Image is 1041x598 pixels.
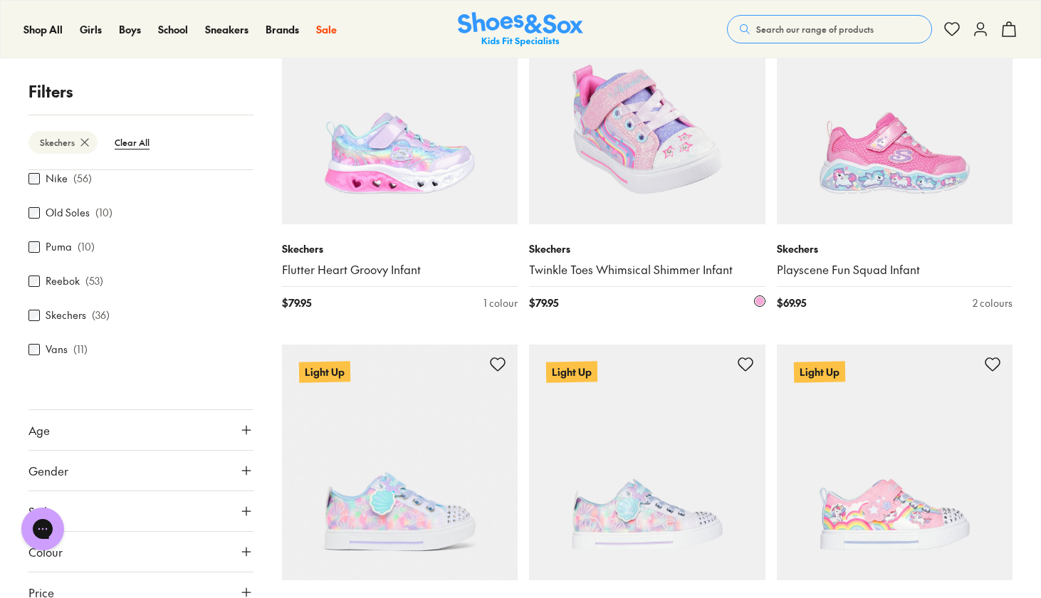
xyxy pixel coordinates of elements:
[46,240,72,255] label: Puma
[756,23,874,36] span: Search our range of products
[103,130,161,155] btn: Clear All
[28,491,253,531] button: Style
[80,22,102,36] span: Girls
[78,240,95,255] p: ( 10 )
[298,361,350,382] p: Light Up
[282,295,311,310] span: $ 79.95
[119,22,141,36] span: Boys
[266,22,299,37] a: Brands
[546,361,597,382] p: Light Up
[46,206,90,221] label: Old Soles
[777,345,1013,581] a: Light Up
[28,131,98,154] btn: Skechers
[85,274,103,289] p: ( 53 )
[205,22,249,37] a: Sneakers
[282,241,518,256] p: Skechers
[80,22,102,37] a: Girls
[73,342,88,357] p: ( 11 )
[316,22,337,36] span: Sale
[28,532,253,572] button: Colour
[458,12,583,47] img: SNS_Logo_Responsive.svg
[46,308,86,323] label: Skechers
[28,421,50,439] span: Age
[119,22,141,37] a: Boys
[46,274,80,289] label: Reebok
[73,172,92,187] p: ( 56 )
[28,80,253,103] p: Filters
[793,361,844,382] p: Light Up
[28,451,253,491] button: Gender
[23,22,63,37] a: Shop All
[727,15,932,43] button: Search our range of products
[529,262,765,278] a: Twinkle Toes Whimsical Shimmer Infant
[266,22,299,36] span: Brands
[158,22,188,37] a: School
[28,462,68,479] span: Gender
[158,22,188,36] span: School
[777,241,1013,256] p: Skechers
[282,345,518,581] a: Light Up
[458,12,583,47] a: Shoes & Sox
[529,241,765,256] p: Skechers
[529,295,558,310] span: $ 79.95
[23,22,63,36] span: Shop All
[28,410,253,450] button: Age
[46,342,68,357] label: Vans
[529,345,765,581] a: Light Up
[92,308,110,323] p: ( 36 )
[777,295,806,310] span: $ 69.95
[282,262,518,278] a: Flutter Heart Groovy Infant
[95,206,113,221] p: ( 10 )
[316,22,337,37] a: Sale
[46,172,68,187] label: Nike
[777,262,1013,278] a: Playscene Fun Squad Infant
[205,22,249,36] span: Sneakers
[483,295,518,310] div: 1 colour
[14,503,71,555] iframe: Gorgias live chat messenger
[973,295,1013,310] div: 2 colours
